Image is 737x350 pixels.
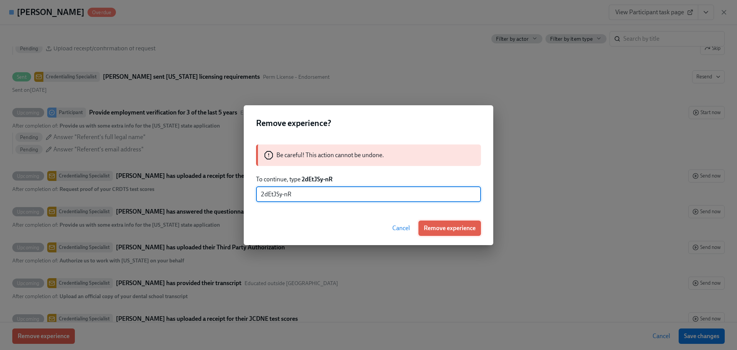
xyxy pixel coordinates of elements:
h2: Remove experience? [256,118,481,129]
button: Remove experience [418,221,481,236]
button: Cancel [387,221,415,236]
span: Cancel [392,224,410,232]
p: To continue, type [256,175,481,184]
p: Be careful! This action cannot be undone. [276,151,384,159]
span: Remove experience [424,224,476,232]
strong: 2dEtJSy-nR [302,176,332,183]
